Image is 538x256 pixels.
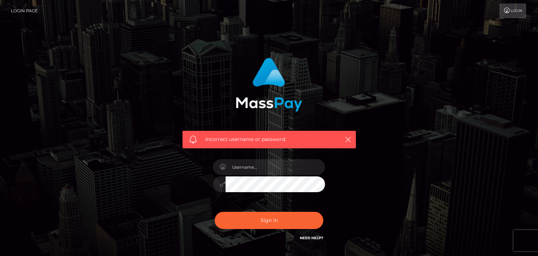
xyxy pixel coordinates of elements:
[300,236,323,240] a: Need Help?
[236,58,302,112] img: MassPay Login
[205,136,333,143] span: Incorrect username or password.
[499,4,526,18] a: Login
[11,4,38,18] a: Login Page
[226,159,325,175] input: Username...
[215,212,323,229] button: Sign in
